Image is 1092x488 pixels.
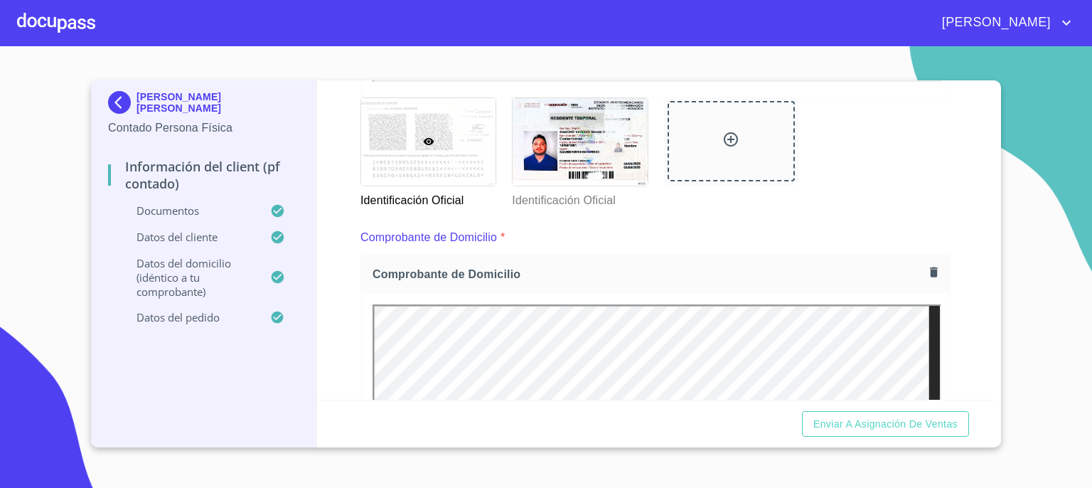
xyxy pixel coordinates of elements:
[108,310,270,324] p: Datos del pedido
[373,267,924,282] span: Comprobante de Domicilio
[108,91,136,114] img: Docupass spot blue
[108,91,299,120] div: [PERSON_NAME] [PERSON_NAME]
[802,411,969,437] button: Enviar a Asignación de Ventas
[136,91,299,114] p: [PERSON_NAME] [PERSON_NAME]
[931,11,1075,34] button: account of current user
[513,98,647,186] img: Identificación Oficial
[360,229,497,246] p: Comprobante de Domicilio
[360,186,495,209] p: Identificación Oficial
[931,11,1058,34] span: [PERSON_NAME]
[108,203,270,218] p: Documentos
[108,256,270,299] p: Datos del domicilio (idéntico a tu comprobante)
[108,230,270,244] p: Datos del cliente
[813,415,958,433] span: Enviar a Asignación de Ventas
[108,158,299,192] p: Información del Client (PF contado)
[108,120,299,137] p: Contado Persona Física
[512,186,646,209] p: Identificación Oficial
